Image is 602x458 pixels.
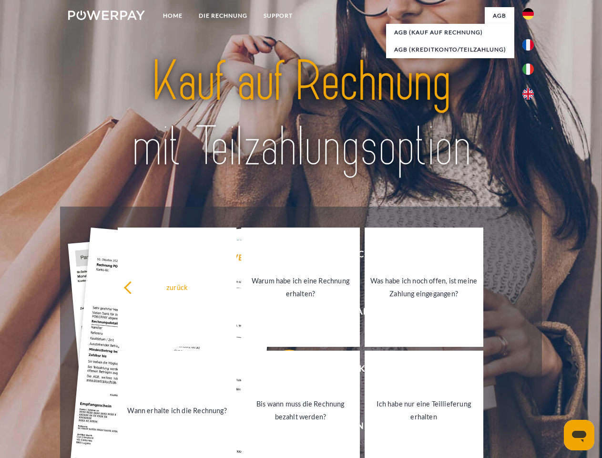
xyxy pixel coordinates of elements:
img: title-powerpay_de.svg [91,46,511,183]
img: it [522,63,534,75]
div: Bis wann muss die Rechnung bezahlt werden? [247,397,354,423]
a: Was habe ich noch offen, ist meine Zahlung eingegangen? [365,228,483,347]
div: Warum habe ich eine Rechnung erhalten? [247,274,354,300]
a: agb [485,7,514,24]
a: AGB (Kauf auf Rechnung) [386,24,514,41]
img: fr [522,39,534,51]
img: de [522,8,534,20]
iframe: Schaltfläche zum Öffnen des Messaging-Fensters [564,420,594,450]
div: zurück [123,281,231,293]
div: Was habe ich noch offen, ist meine Zahlung eingegangen? [370,274,478,300]
div: Wann erhalte ich die Rechnung? [123,404,231,416]
a: Home [155,7,191,24]
a: SUPPORT [255,7,301,24]
img: en [522,88,534,100]
img: logo-powerpay-white.svg [68,10,145,20]
div: Ich habe nur eine Teillieferung erhalten [370,397,478,423]
a: DIE RECHNUNG [191,7,255,24]
a: AGB (Kreditkonto/Teilzahlung) [386,41,514,58]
